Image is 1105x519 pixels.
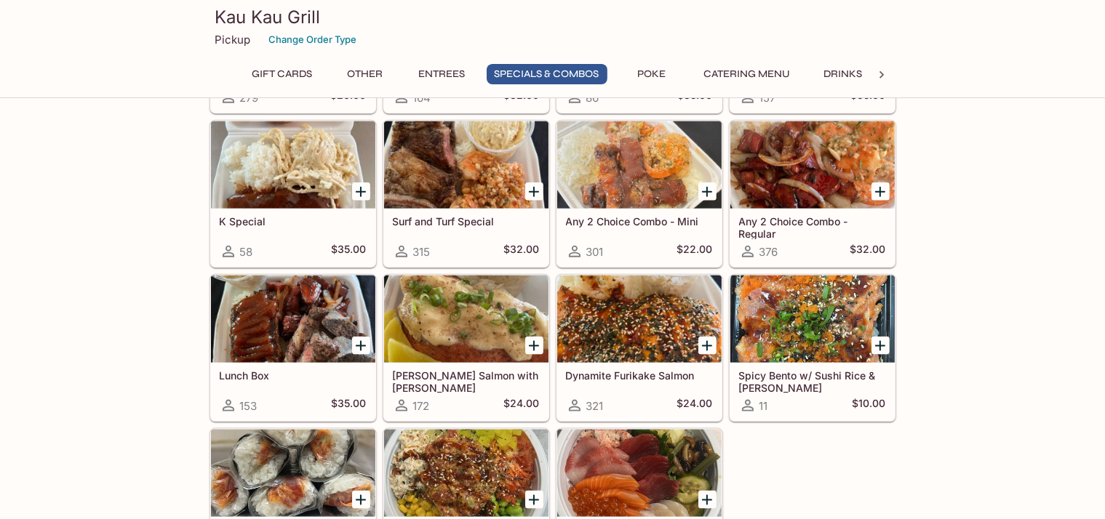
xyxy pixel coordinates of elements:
[557,121,722,209] div: Any 2 Choice Combo - Mini
[759,399,768,413] span: 11
[393,215,540,228] h5: Surf and Turf Special
[759,245,778,259] span: 376
[210,275,376,422] a: Lunch Box153$35.00
[352,182,370,201] button: Add K Special
[677,397,713,414] h5: $24.00
[698,337,717,355] button: Add Dynamite Furikake Salmon
[557,275,722,363] div: Dynamite Furikake Salmon
[393,369,540,393] h5: [PERSON_NAME] Salmon with [PERSON_NAME]
[383,275,549,422] a: [PERSON_NAME] Salmon with [PERSON_NAME]172$24.00
[730,121,895,209] div: Any 2 Choice Combo - Regular
[220,215,367,228] h5: K Special
[504,243,540,260] h5: $32.00
[566,215,713,228] h5: Any 2 Choice Combo - Mini
[739,215,886,239] h5: Any 2 Choice Combo - Regular
[244,64,321,84] button: Gift Cards
[730,275,895,422] a: Spicy Bento w/ Sushi Rice & [PERSON_NAME]11$10.00
[696,64,799,84] button: Catering Menu
[850,243,886,260] h5: $32.00
[215,33,251,47] p: Pickup
[586,399,604,413] span: 321
[384,121,548,209] div: Surf and Turf Special
[871,182,890,201] button: Add Any 2 Choice Combo - Regular
[739,369,886,393] h5: Spicy Bento w/ Sushi Rice & [PERSON_NAME]
[586,245,604,259] span: 301
[352,337,370,355] button: Add Lunch Box
[698,182,717,201] button: Add Any 2 Choice Combo - Mini
[240,245,253,259] span: 58
[525,337,543,355] button: Add Ora King Salmon with Aburi Garlic Mayo
[384,275,548,363] div: Ora King Salmon with Aburi Garlic Mayo
[263,28,364,51] button: Change Order Type
[211,430,375,517] div: Spicy Ahi Hand Roll
[211,275,375,363] div: Lunch Box
[332,243,367,260] h5: $35.00
[619,64,685,84] button: Poke
[352,491,370,509] button: Add Spicy Ahi Hand Roll
[677,243,713,260] h5: $22.00
[210,121,376,267] a: K Special58$35.00
[220,369,367,382] h5: Lunch Box
[566,369,713,382] h5: Dynamite Furikake Salmon
[413,245,431,259] span: 315
[730,121,895,267] a: Any 2 Choice Combo - Regular376$32.00
[871,337,890,355] button: Add Spicy Bento w/ Sushi Rice & Nori
[853,397,886,414] h5: $10.00
[525,182,543,201] button: Add Surf and Turf Special
[332,64,398,84] button: Other
[810,64,876,84] button: Drinks
[487,64,607,84] button: Specials & Combos
[730,275,895,363] div: Spicy Bento w/ Sushi Rice & Nori
[383,121,549,267] a: Surf and Turf Special315$32.00
[211,121,375,209] div: K Special
[332,397,367,414] h5: $35.00
[240,399,258,413] span: 153
[698,491,717,509] button: Add Omakase Chirashi
[557,275,722,422] a: Dynamite Furikake Salmon321$24.00
[504,397,540,414] h5: $24.00
[525,491,543,509] button: Add Surfer Bowl
[215,6,890,28] h3: Kau Kau Grill
[557,430,722,517] div: Omakase Chirashi
[557,121,722,267] a: Any 2 Choice Combo - Mini301$22.00
[384,430,548,517] div: Surfer Bowl
[413,399,430,413] span: 172
[410,64,475,84] button: Entrees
